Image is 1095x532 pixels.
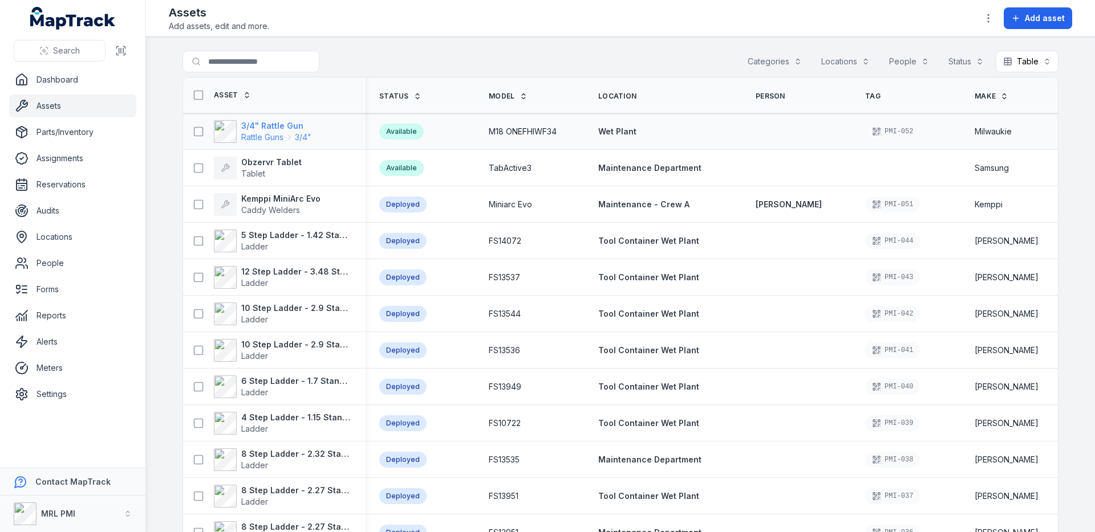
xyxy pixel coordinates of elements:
[241,302,352,314] strong: 10 Step Ladder - 2.9 Standing Height
[241,424,268,433] span: Ladder
[598,163,701,173] span: Maintenance Department
[214,302,352,325] a: 10 Step Ladder - 2.9 Standing HeightLadder
[975,454,1039,465] span: [PERSON_NAME]
[9,383,136,406] a: Settings
[489,418,521,429] span: FS10722
[598,272,699,282] span: Tool Container Wet Plant
[214,91,238,100] span: Asset
[214,120,311,143] a: 3/4" Rattle GunRattle Guns3/4"
[598,418,699,428] span: Tool Container Wet Plant
[379,488,427,504] div: Deployed
[241,205,300,215] span: Caddy Welders
[598,345,699,356] a: Tool Container Wet Plant
[241,448,352,460] strong: 8 Step Ladder - 2.32 Standing Height
[1025,13,1065,24] span: Add asset
[241,351,268,361] span: Ladder
[241,193,321,204] strong: Kemppi MiniArc Evo
[379,415,427,431] div: Deployed
[598,199,690,209] span: Maintenance - Crew A
[598,382,699,391] span: Tool Container Wet Plant
[379,92,409,101] span: Status
[598,345,699,355] span: Tool Container Wet Plant
[598,126,636,137] a: Wet Plant
[241,278,268,288] span: Ladder
[241,460,268,470] span: Ladder
[975,345,1039,356] span: [PERSON_NAME]
[489,92,528,101] a: Model
[975,308,1039,320] span: [PERSON_NAME]
[598,126,636,136] span: Wet Plant
[756,92,785,101] span: Person
[489,235,521,247] span: FS14072
[379,379,427,395] div: Deployed
[379,342,427,358] div: Deployed
[241,497,268,506] span: Ladder
[35,477,111,486] strong: Contact MapTrack
[214,91,251,100] a: Asset
[865,269,920,285] div: PMI-043
[489,454,520,465] span: FS13535
[756,199,822,210] strong: [PERSON_NAME]
[598,454,701,465] a: Maintenance Department
[598,272,699,283] a: Tool Container Wet Plant
[241,339,352,350] strong: 10 Step Ladder - 2.9 Standing Height
[169,5,269,21] h2: Assets
[9,121,136,144] a: Parts/Inventory
[9,147,136,170] a: Assignments
[9,304,136,327] a: Reports
[169,21,269,32] span: Add assets, edit and more.
[214,485,352,508] a: 8 Step Ladder - 2.27 Standing HeightLadder
[241,169,265,178] span: Tablet
[975,199,1003,210] span: Kemppi
[30,7,116,30] a: MapTrack
[9,226,136,248] a: Locations
[241,485,352,496] strong: 8 Step Ladder - 2.27 Standing Height
[41,509,75,518] strong: MRL PMI
[598,92,636,101] span: Location
[489,381,521,392] span: FS13949
[975,92,996,101] span: Make
[865,124,920,140] div: PMI-052
[241,120,311,132] strong: 3/4" Rattle Gun
[598,236,699,245] span: Tool Container Wet Plant
[975,381,1039,392] span: [PERSON_NAME]
[9,68,136,91] a: Dashboard
[598,490,699,502] a: Tool Container Wet Plant
[865,233,920,249] div: PMI-044
[975,126,1012,137] span: Milwaukie
[975,272,1039,283] span: [PERSON_NAME]
[379,233,427,249] div: Deployed
[214,448,352,471] a: 8 Step Ladder - 2.32 Standing HeightLadder
[489,126,557,137] span: M18 ONEFHIWF34
[9,199,136,222] a: Audits
[241,375,352,387] strong: 6 Step Ladder - 1.7 Standing Height
[865,306,920,322] div: PMI-042
[975,235,1039,247] span: [PERSON_NAME]
[865,342,920,358] div: PMI-041
[489,308,521,320] span: FS13544
[975,162,1009,174] span: Samsung
[975,490,1039,502] span: [PERSON_NAME]
[598,309,699,318] span: Tool Container Wet Plant
[489,199,532,210] span: Miniarc Evo
[214,266,352,289] a: 12 Step Ladder - 3.48 Standing HeightLadder
[865,452,920,468] div: PMI-038
[214,157,302,179] a: Obzervr TabletTablet
[996,51,1058,72] button: Table
[598,491,699,501] span: Tool Container Wet Plant
[241,314,268,324] span: Ladder
[379,124,424,140] div: Available
[489,92,515,101] span: Model
[241,132,283,143] span: Rattle Guns
[489,162,532,174] span: TabActive3
[598,199,690,210] a: Maintenance - Crew A
[489,272,520,283] span: FS13537
[241,412,352,423] strong: 4 Step Ladder - 1.15 Standing Height
[9,278,136,301] a: Forms
[241,266,352,277] strong: 12 Step Ladder - 3.48 Standing Height
[598,418,699,429] a: Tool Container Wet Plant
[53,45,80,56] span: Search
[379,92,421,101] a: Status
[489,345,520,356] span: FS13536
[598,235,699,247] a: Tool Container Wet Plant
